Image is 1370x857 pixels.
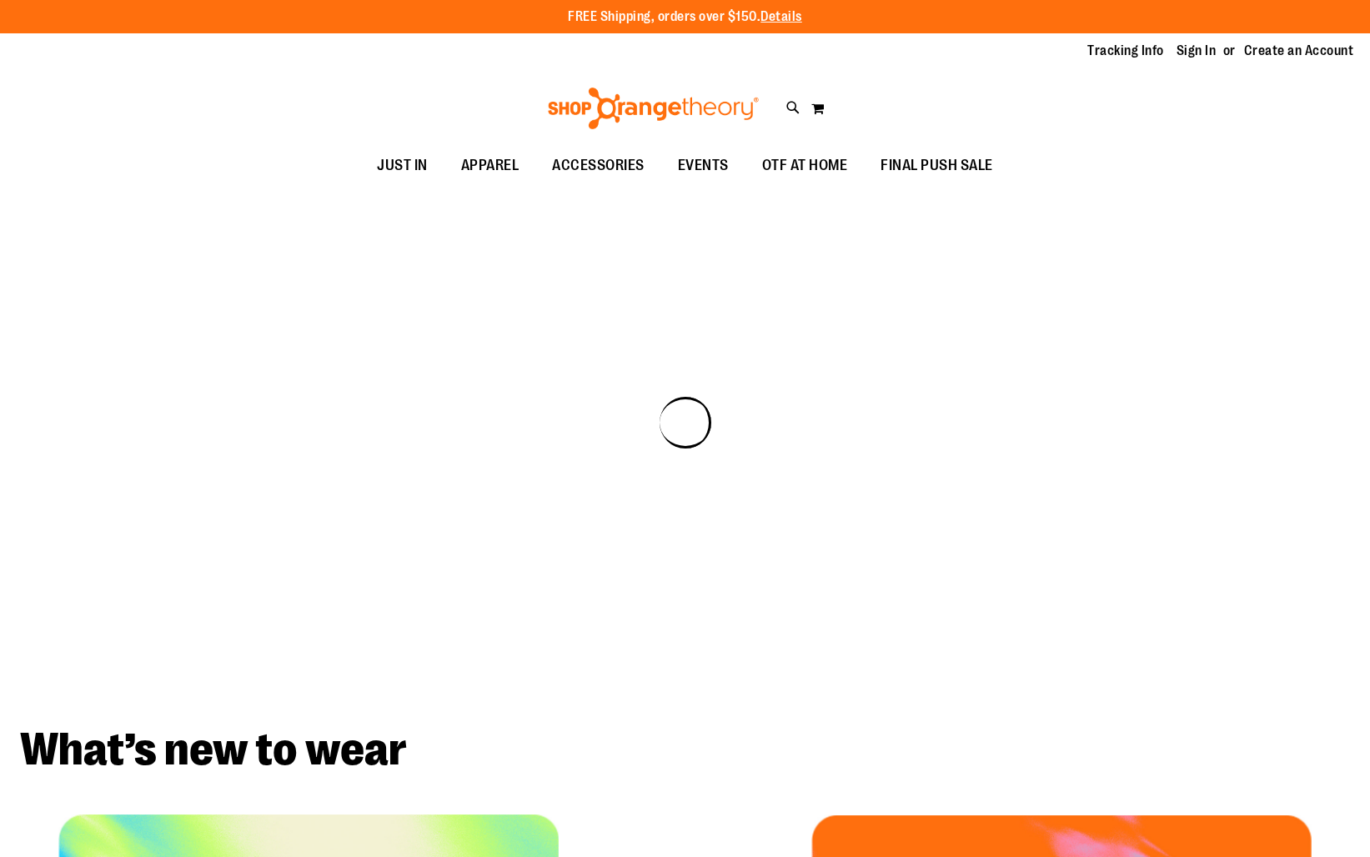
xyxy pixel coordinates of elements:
[377,147,428,184] span: JUST IN
[661,147,745,185] a: EVENTS
[461,147,519,184] span: APPAREL
[360,147,444,185] a: JUST IN
[535,147,661,185] a: ACCESSORIES
[20,727,1350,773] h2: What’s new to wear
[552,147,645,184] span: ACCESSORIES
[864,147,1010,185] a: FINAL PUSH SALE
[1177,42,1217,60] a: Sign In
[545,88,761,129] img: Shop Orangetheory
[745,147,865,185] a: OTF AT HOME
[568,8,802,27] p: FREE Shipping, orders over $150.
[881,147,993,184] span: FINAL PUSH SALE
[760,9,802,24] a: Details
[678,147,729,184] span: EVENTS
[762,147,848,184] span: OTF AT HOME
[1244,42,1354,60] a: Create an Account
[1087,42,1164,60] a: Tracking Info
[444,147,536,185] a: APPAREL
